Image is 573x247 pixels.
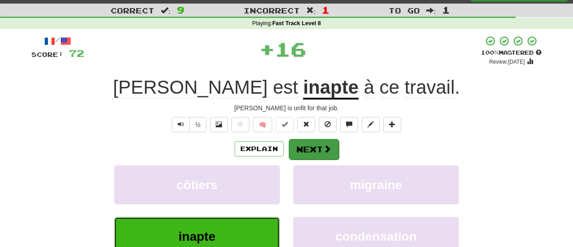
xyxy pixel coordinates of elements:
button: Next [289,139,339,160]
button: migraine [293,165,459,204]
span: travail [405,77,455,98]
span: : [306,7,316,14]
span: Incorrect [244,6,300,15]
span: 1 [322,4,329,15]
div: Mastered [481,49,542,57]
span: 16 [275,38,306,60]
div: / [31,35,84,47]
button: 🧠 [253,117,272,132]
button: côtiers [114,165,280,204]
span: migraine [350,178,402,192]
button: Show image (alt+x) [210,117,228,132]
span: ce [380,77,399,98]
span: To go [389,6,420,15]
button: Reset to 0% Mastered (alt+r) [297,117,315,132]
button: Add to collection (alt+a) [383,117,401,132]
span: + [259,35,275,62]
span: : [426,7,436,14]
span: Score: [31,51,64,58]
span: 1 [442,4,450,15]
div: [PERSON_NAME] is unfit for that job. [31,104,542,113]
span: inapte [179,230,215,243]
span: est [273,77,298,98]
span: côtiers [176,178,218,192]
button: Favorite sentence (alt+f) [231,117,249,132]
button: Explain [235,141,284,156]
span: : [161,7,171,14]
span: [PERSON_NAME] [113,77,268,98]
u: inapte [303,77,359,100]
div: Text-to-speech controls [170,117,206,132]
button: ½ [189,117,206,132]
button: Play sentence audio (ctl+space) [172,117,190,132]
span: 100 % [481,49,499,56]
small: Review: [DATE] [489,59,525,65]
strong: Fast Track Level 8 [272,20,321,26]
button: Set this sentence to 100% Mastered (alt+m) [276,117,294,132]
button: Edit sentence (alt+d) [362,117,380,132]
span: à [364,77,374,98]
button: Ignore sentence (alt+i) [319,117,337,132]
span: 72 [69,48,84,59]
button: Discuss sentence (alt+u) [340,117,358,132]
span: condensation [335,230,417,243]
span: . [359,77,460,98]
span: Correct [111,6,154,15]
span: 9 [177,4,184,15]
